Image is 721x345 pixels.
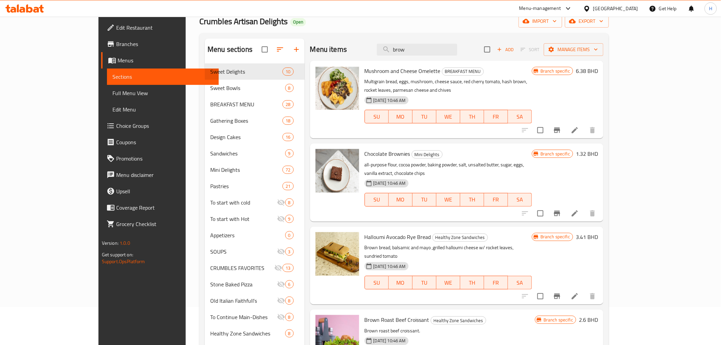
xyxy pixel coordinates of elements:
span: FR [487,195,505,205]
span: export [570,17,603,26]
span: Select section [480,42,494,57]
button: SU [365,276,389,289]
div: items [282,182,293,190]
button: MO [389,276,413,289]
span: BREAKFAST MENU [442,67,484,75]
button: delete [584,122,601,138]
span: 6 [286,281,293,288]
span: 10 [283,69,293,75]
span: TH [463,112,481,122]
span: TU [415,195,434,205]
span: Add [496,46,515,54]
span: Appetizers [210,231,285,239]
span: Halloumi Avocado Rye Bread [365,232,431,242]
a: Menu disclaimer [101,167,219,183]
div: SOUPS [210,247,277,256]
svg: Inactive section [274,264,282,272]
a: Edit menu item [571,209,579,217]
button: WE [436,276,460,289]
button: TH [460,276,484,289]
div: items [282,117,293,125]
span: Select all sections [258,42,272,57]
span: 9 [286,216,293,222]
button: SU [365,110,389,123]
span: Full Menu View [112,89,213,97]
span: Select to update [533,289,548,303]
span: To start with cold [210,198,277,207]
span: Manage items [549,45,598,54]
svg: Inactive section [277,247,285,256]
svg: Inactive section [277,313,285,321]
a: Edit menu item [571,126,579,134]
button: Manage items [544,43,603,56]
span: Edit Menu [112,105,213,114]
span: Open [290,19,306,25]
a: Coupons [101,134,219,150]
span: 8 [286,330,293,337]
div: To start with cold8 [205,194,305,211]
a: Branches [101,36,219,52]
div: To Continue Main-Dishes8 [205,309,305,325]
div: Healthy Zone Sandwiches [432,234,488,242]
button: SU [365,193,389,207]
span: Crumbles Artisan Delights [199,14,288,29]
span: 28 [283,101,293,108]
p: Multigrain bread, eggs, mushroom, cheese sauce, red cherry tomato, hash brown, rocket leaves, par... [365,77,532,94]
p: all-purpose flour, cocoa powder, baking powder, salt, unsalted butter, sugar, eggs, vanilla extra... [365,161,532,178]
button: FR [484,276,508,289]
span: Branches [116,40,213,48]
span: Branch specific [538,151,573,157]
span: Healthy Zone Sandwiches [431,317,486,325]
span: 9 [286,150,293,157]
span: WE [439,278,458,288]
span: 16 [283,134,293,140]
span: Version: [102,239,119,247]
div: Open [290,18,306,26]
span: TH [463,278,481,288]
h6: 1.32 BHD [576,149,598,159]
span: WE [439,195,458,205]
span: 3 [286,249,293,255]
button: Add section [288,41,305,58]
div: items [285,198,294,207]
span: FR [487,112,505,122]
span: Get support on: [102,250,133,259]
img: Mushroom and Cheese Omelette [316,66,359,110]
span: Grocery Checklist [116,220,213,228]
a: Edit Menu [107,101,219,118]
div: Sweet Delights10 [205,63,305,80]
input: search [377,44,457,56]
button: Add [494,44,516,55]
span: BREAKFAST MENU [210,100,282,108]
div: items [285,329,294,337]
span: MO [392,112,410,122]
div: BREAKFAST MENU28 [205,96,305,112]
div: CRUMBLES FAVORITES [210,264,274,272]
span: Gathering Boxes [210,117,282,125]
div: To start with Hot9 [205,211,305,227]
span: Select to update [533,123,548,137]
span: 8 [286,314,293,320]
div: Sandwiches9 [205,145,305,162]
div: items [285,247,294,256]
span: 18 [283,118,293,124]
span: Edit Restaurant [116,24,213,32]
span: 8 [286,85,293,91]
span: Chocolate Brownies [365,149,410,159]
span: Design Cakes [210,133,282,141]
a: Full Menu View [107,85,219,101]
span: H [709,5,712,12]
div: items [285,84,294,92]
button: Branch-specific-item [549,205,565,222]
button: delete [584,205,601,222]
span: Mini Delights [412,151,442,159]
span: Sandwiches [210,149,285,157]
span: [DATE] 10:46 AM [371,97,409,104]
div: items [282,100,293,108]
div: Design Cakes16 [205,129,305,145]
div: Old Italian Faithfull’s [210,297,277,305]
span: Sections [112,73,213,81]
span: Promotions [116,154,213,163]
